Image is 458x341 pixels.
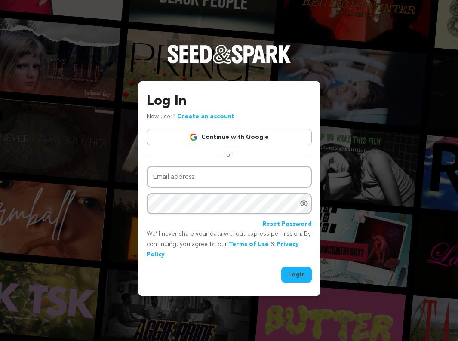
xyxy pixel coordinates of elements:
[167,45,291,81] a: Seed&Spark Homepage
[147,112,234,122] p: New user?
[189,133,198,141] img: Google logo
[147,91,312,112] h3: Log In
[221,151,237,159] span: or
[229,241,269,247] a: Terms of Use
[262,219,312,230] a: Reset Password
[177,114,234,120] a: Create an account
[281,267,312,283] button: Login
[147,166,312,188] input: Email address
[147,229,312,260] p: We’ll never share your data without express permission. By continuing, you agree to our & .
[300,199,308,208] a: Show password as plain text. Warning: this will display your password on the screen.
[167,45,291,64] img: Seed&Spark Logo
[147,129,312,145] a: Continue with Google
